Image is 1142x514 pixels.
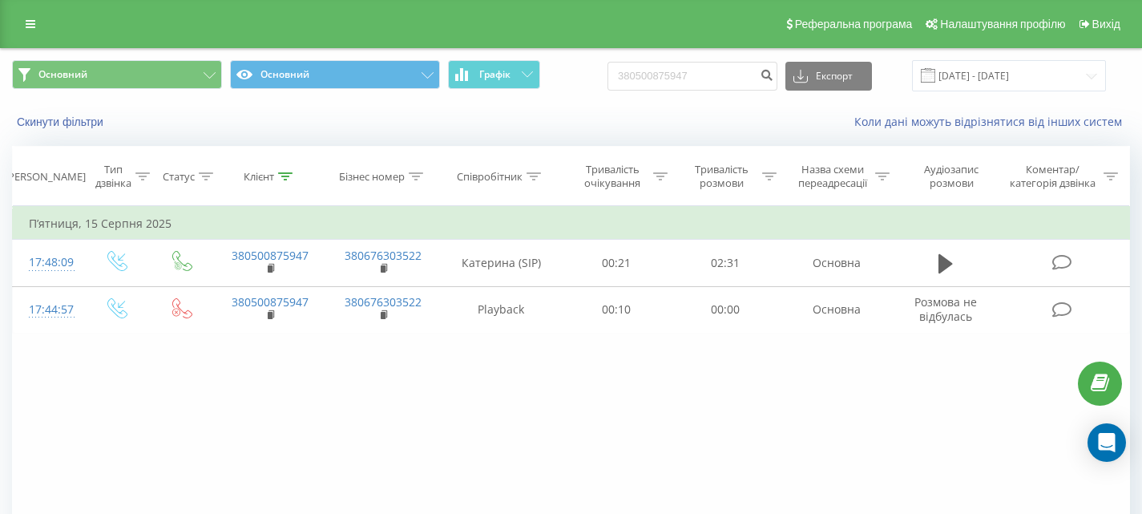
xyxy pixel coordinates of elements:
span: Розмова не відбулась [914,294,977,324]
a: 380676303522 [345,248,422,263]
div: Статус [163,170,195,184]
td: Основна [780,286,894,333]
div: 17:44:57 [29,294,67,326]
a: Коли дані можуть відрізнятися вiд інших систем [854,114,1130,129]
td: Катерина (SIP) [440,240,562,286]
span: Вихід [1092,18,1120,30]
button: Основний [12,60,222,89]
div: Open Intercom Messenger [1088,423,1126,462]
button: Експорт [785,62,872,91]
a: 380500875947 [232,294,309,310]
div: Клієнт [244,170,274,184]
div: Тип дзвінка [95,163,131,190]
div: Назва схеми переадресації [795,163,872,190]
button: Скинути фільтри [12,115,111,129]
div: 17:48:09 [29,247,67,278]
div: Співробітник [457,170,523,184]
span: Реферальна програма [795,18,913,30]
span: Основний [38,68,87,81]
div: Тривалість розмови [686,163,758,190]
a: 380500875947 [232,248,309,263]
button: Графік [448,60,540,89]
td: П’ятниця, 15 Серпня 2025 [13,208,1130,240]
div: Тривалість очікування [576,163,648,190]
div: [PERSON_NAME] [5,170,86,184]
a: 380676303522 [345,294,422,310]
div: Бізнес номер [339,170,405,184]
td: Основна [780,240,894,286]
div: Аудіозапис розмови [908,163,995,190]
input: Пошук за номером [607,62,777,91]
td: Playback [440,286,562,333]
div: Коментар/категорія дзвінка [1006,163,1100,190]
td: 02:31 [671,240,780,286]
td: 00:10 [562,286,671,333]
span: Налаштування профілю [940,18,1065,30]
span: Графік [479,69,510,80]
td: 00:21 [562,240,671,286]
button: Основний [230,60,440,89]
td: 00:00 [671,286,780,333]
